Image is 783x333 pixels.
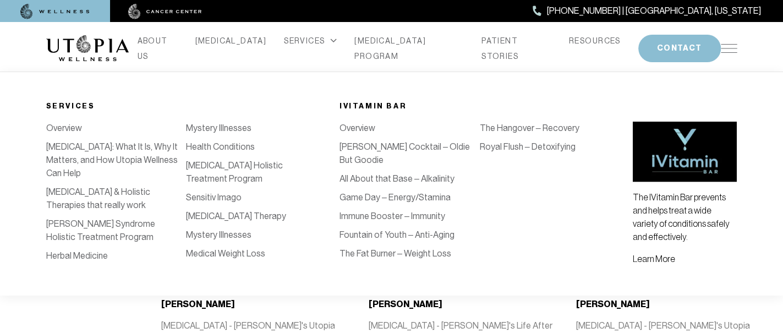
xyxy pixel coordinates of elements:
a: PATIENT STORIES [481,33,551,64]
b: [PERSON_NAME] [369,298,442,309]
a: [PERSON_NAME] Cocktail – Oldie But Goodie [340,141,470,165]
a: Game Day – Energy/Stamina [340,192,451,203]
a: [MEDICAL_DATA] Therapy [186,211,286,221]
a: Mystery Illnesses [186,123,251,133]
a: All About that Base – Alkalinity [340,173,455,184]
span: [PHONE_NUMBER] | [GEOGRAPHIC_DATA], [US_STATE] [547,4,761,18]
a: Detoxification [326,141,381,152]
a: [MEDICAL_DATA] [326,160,392,171]
b: [PERSON_NAME] [576,298,649,309]
img: cancer center [128,4,202,19]
a: The Fat Burner – Weight Loss [340,248,451,259]
img: logo [46,35,129,62]
a: Mystery Illnesses [186,230,251,240]
a: ABOUT US [138,33,178,64]
a: IV Vitamin Therapy [326,123,398,133]
a: Herbal Medicine [46,250,108,261]
img: vitamin bar [633,122,737,182]
p: The IVitamin Bar prevents and helps treat a wide variety of conditions safely and effectively. [633,190,737,243]
a: RESOURCES [569,33,621,48]
a: Medical Weight Loss [186,248,265,259]
a: Fountain of Youth – Anti-Aging [340,230,455,240]
a: [PERSON_NAME] Syndrome Holistic Treatment Program [46,219,155,242]
div: iVitamin Bar [340,100,620,113]
a: The Hangover – Recovery [479,123,579,133]
button: CONTACT [638,35,721,62]
a: [PHONE_NUMBER] | [GEOGRAPHIC_DATA], [US_STATE] [533,4,761,18]
a: Immune Booster – Immunity [340,211,445,221]
a: Royal Flush – Detoxifying [479,141,575,152]
a: Learn More [633,254,675,264]
img: wellness [20,4,90,19]
a: [MEDICAL_DATA] [326,179,392,189]
a: [MEDICAL_DATA]: What It Is, Why It Matters, and How Utopia Wellness Can Help [46,141,178,178]
a: Health Conditions [186,141,255,152]
div: SERVICES [284,33,337,48]
a: Overview [46,123,82,133]
a: [MEDICAL_DATA] & Holistic Therapies that really work [46,187,150,210]
a: [MEDICAL_DATA] [195,33,267,48]
a: Overview [340,123,375,133]
img: icon-hamburger [721,44,737,53]
b: [PERSON_NAME] [161,298,235,309]
a: Sensitiv Imago [186,192,242,203]
a: [MEDICAL_DATA] Holistic Treatment Program [186,160,283,184]
a: Bio-Identical Hormones [326,198,417,208]
div: Services [46,100,326,113]
a: [MEDICAL_DATA] PROGRAM [354,33,464,64]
